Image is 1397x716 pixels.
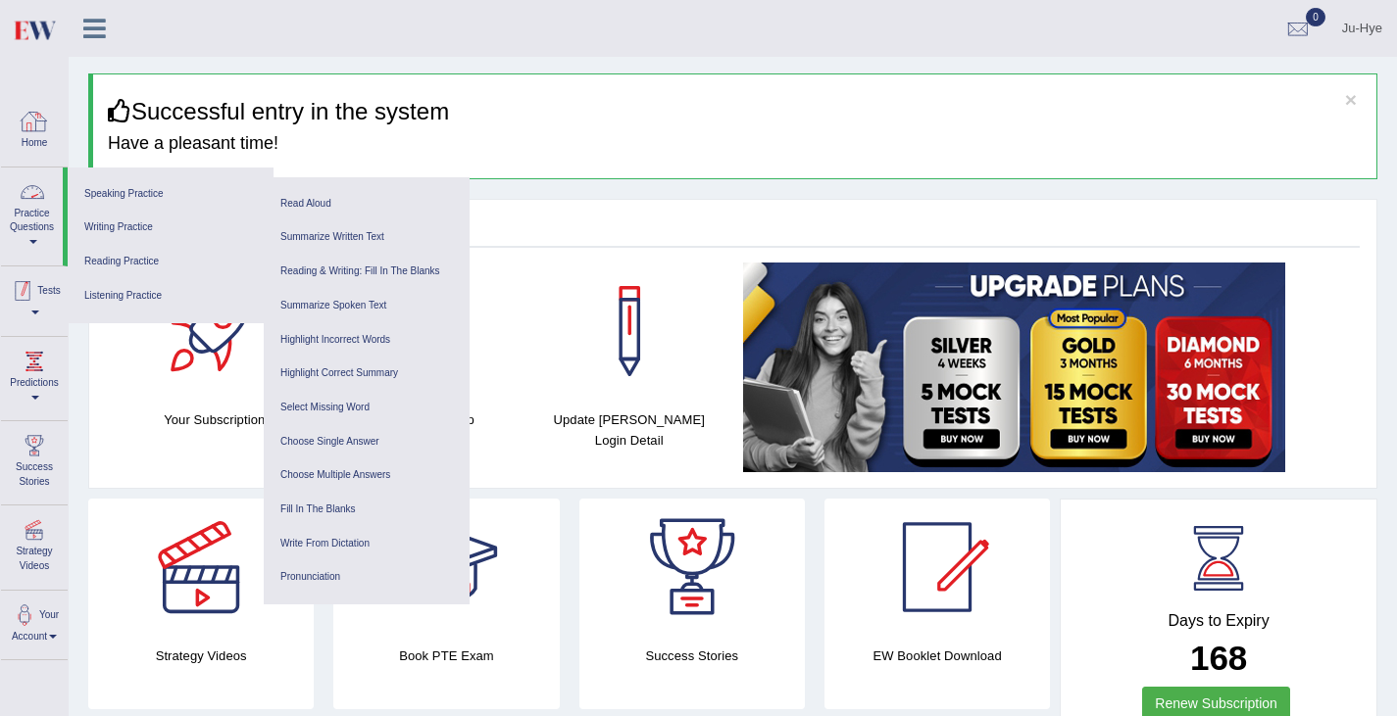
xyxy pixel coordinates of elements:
[1,167,63,260] a: Practice Questions
[121,409,309,430] h4: Your Subscription
[274,289,460,323] a: Summarize Spoken Text
[1,97,68,161] a: Home
[1,266,68,330] a: Tests
[77,211,264,245] a: Writing Practice
[274,425,460,459] a: Choose Single Answer
[77,279,264,313] a: Listening Practice
[108,99,1362,124] h3: Successful entry in the system
[88,645,314,666] h4: Strategy Videos
[743,263,1285,472] img: small5.jpg
[274,458,460,493] a: Choose Multiple Answers
[274,527,460,561] a: Write From Dictation
[1,421,68,499] a: Success Stories
[579,645,805,666] h4: Success Stories
[274,391,460,425] a: Select Missing Word
[274,220,460,255] a: Summarize Written Text
[333,645,559,666] h4: Book PTE Exam
[77,177,264,212] a: Speaking Practice
[111,211,1355,240] div: Getting Started
[274,323,460,358] a: Highlight Incorrect Words
[535,409,723,451] h4: Update [PERSON_NAME] Login Detail
[274,255,460,289] a: Reading & Writing: Fill In The Blanks
[1,591,68,654] a: Your Account
[824,645,1050,666] h4: EW Booklet Download
[1,337,68,414] a: Predictions
[1082,612,1355,630] h4: Days to Expiry
[1306,8,1325,26] span: 0
[1,505,68,583] a: Strategy Videos
[108,134,1362,154] h4: Have a pleasant time!
[274,493,460,527] a: Fill In The Blanks
[274,560,460,595] a: Pronunciation
[1345,89,1357,110] button: ×
[274,357,460,391] a: Highlight Correct Summary
[1190,639,1247,677] b: 168
[77,245,264,279] a: Reading Practice
[274,187,460,221] a: Read Aloud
